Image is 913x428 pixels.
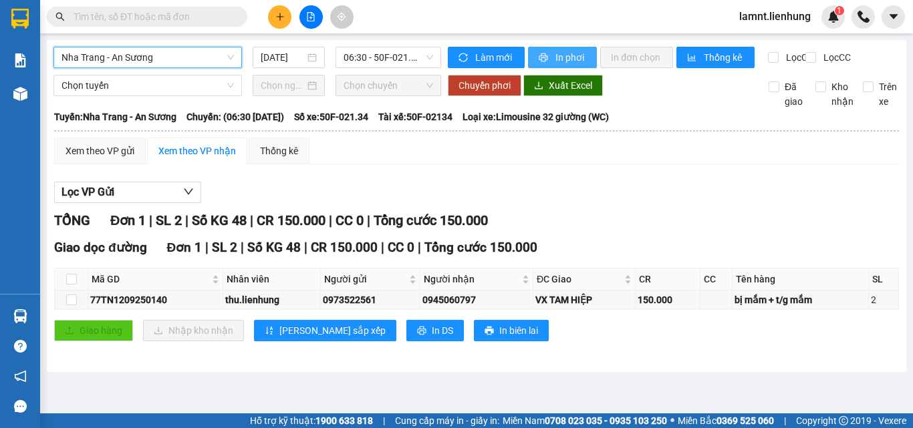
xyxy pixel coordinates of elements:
[424,240,537,255] span: Tổng cước 150.000
[670,418,674,423] span: ⚪️
[54,212,90,228] span: TỔNG
[250,212,253,228] span: |
[383,413,385,428] span: |
[406,320,464,341] button: printerIn DS
[503,413,667,428] span: Miền Nam
[882,5,905,29] button: caret-down
[781,50,815,65] span: Lọc CR
[212,240,237,255] span: SL 2
[704,50,744,65] span: Thống kê
[66,144,134,158] div: Xem theo VP gửi
[61,75,234,95] span: Chọn tuyến
[88,290,223,310] td: 77TN1209250140
[279,323,386,338] span: [PERSON_NAME] sắp xếp
[54,112,176,122] b: Tuyến: Nha Trang - An Sương
[687,53,698,63] span: bar-chart
[534,81,543,91] span: download
[837,6,841,15] span: 1
[54,320,133,341] button: uploadGiao hàng
[13,53,27,67] img: solution-icon
[378,110,452,124] span: Tài xế: 50F-02134
[299,5,323,29] button: file-add
[499,323,538,338] span: In biên lai
[535,292,632,307] div: VX TAM HIỆP
[523,75,603,96] button: downloadXuất Excel
[839,416,848,425] span: copyright
[448,47,525,68] button: syncLàm mới
[779,79,808,109] span: Đã giao
[156,212,182,228] span: SL 2
[729,8,821,25] span: lamnt.lienhung
[381,240,384,255] span: |
[306,12,315,21] span: file-add
[827,11,839,23] img: icon-new-feature
[417,326,426,337] span: printer
[61,47,234,67] span: Nha Trang - An Sương
[92,272,209,286] span: Mã GD
[250,413,373,428] span: Hỗ trợ kỹ thuật:
[241,240,244,255] span: |
[424,272,519,286] span: Người nhận
[600,47,673,68] button: In đơn chọn
[733,268,869,290] th: Tên hàng
[183,186,194,197] span: down
[638,292,698,307] div: 150.000
[888,11,900,23] span: caret-down
[311,240,378,255] span: CR 150.000
[324,272,406,286] span: Người gửi
[474,320,549,341] button: printerIn biên lai
[858,11,870,23] img: phone-icon
[475,50,514,65] span: Làm mới
[225,292,318,307] div: thu.lienhung
[700,268,733,290] th: CC
[784,413,786,428] span: |
[265,326,274,337] span: sort-ascending
[192,212,247,228] span: Số KG 48
[636,268,701,290] th: CR
[432,323,453,338] span: In DS
[149,212,152,228] span: |
[61,184,114,200] span: Lọc VP Gửi
[678,413,774,428] span: Miền Bắc
[186,110,284,124] span: Chuyến: (06:30 [DATE])
[54,240,147,255] span: Giao dọc đường
[143,320,244,341] button: downloadNhập kho nhận
[835,6,844,15] sup: 1
[826,79,859,109] span: Kho nhận
[344,75,433,95] span: Chọn chuyến
[374,212,488,228] span: Tổng cước 150.000
[14,340,27,353] span: question-circle
[539,53,550,63] span: printer
[528,47,597,68] button: printerIn phơi
[185,212,188,228] span: |
[294,110,368,124] span: Số xe: 50F-021.34
[330,5,354,29] button: aim
[422,292,531,307] div: 0945060797
[448,75,521,96] button: Chuyển phơi
[55,12,65,21] span: search
[268,5,291,29] button: plus
[90,292,221,307] div: 77TN1209250140
[485,326,494,337] span: printer
[716,415,774,426] strong: 0369 525 060
[537,272,621,286] span: ĐC Giao
[676,47,755,68] button: bar-chartThống kê
[459,53,470,63] span: sync
[735,292,866,307] div: bị mắm + t/g mắm
[257,212,325,228] span: CR 150.000
[261,78,305,93] input: Chọn ngày
[336,212,364,228] span: CC 0
[158,144,236,158] div: Xem theo VP nhận
[549,78,592,93] span: Xuất Excel
[247,240,301,255] span: Số KG 48
[11,9,29,29] img: logo-vxr
[463,110,609,124] span: Loại xe: Limousine 32 giường (WC)
[275,12,285,21] span: plus
[344,47,433,67] span: 06:30 - 50F-021.34
[14,400,27,413] span: message
[818,50,853,65] span: Lọc CC
[110,212,146,228] span: Đơn 1
[337,12,346,21] span: aim
[395,413,499,428] span: Cung cấp máy in - giấy in:
[304,240,307,255] span: |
